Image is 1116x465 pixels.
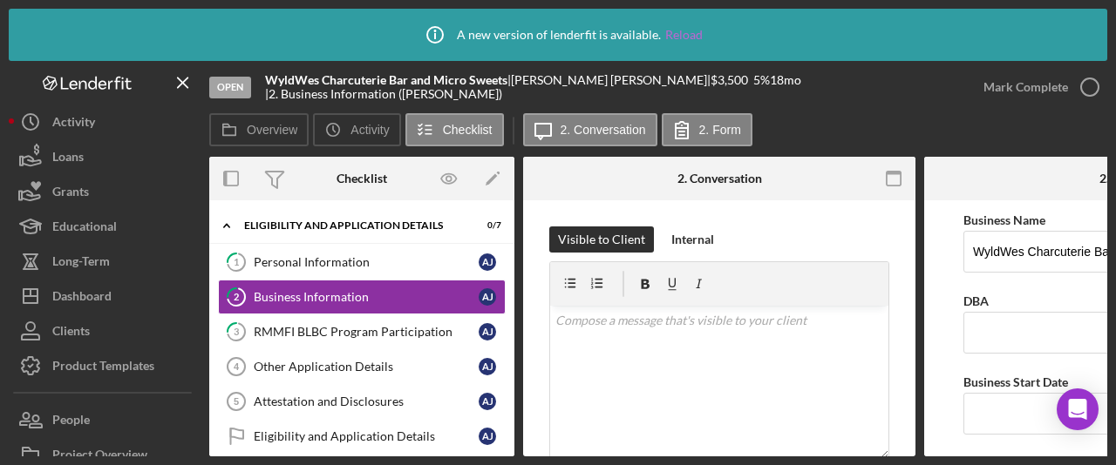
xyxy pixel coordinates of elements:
div: Open [209,77,251,98]
div: 5 % [753,73,770,87]
button: People [9,402,201,437]
div: | [265,73,511,87]
a: 2Business InformationAJ [218,280,506,314]
div: A J [479,253,496,271]
a: Reload [665,28,703,42]
div: Educational [52,209,117,248]
tspan: 1 [234,256,239,267]
div: A J [479,323,496,340]
div: Attestation and Disclosures [254,394,479,408]
button: Activity [9,104,201,139]
button: Dashboard [9,279,201,313]
b: WyldWes Charcuterie Bar and Micro Sweets [265,72,507,87]
button: Visible to Client [549,226,654,253]
div: [PERSON_NAME] [PERSON_NAME] | [511,73,711,87]
div: Eligibility and Application Details [254,429,479,443]
div: Visible to Client [558,226,645,253]
div: Eligibility and Application Details [244,220,458,231]
button: 2. Conversation [523,113,657,146]
button: Educational [9,209,201,244]
span: $3,500 [711,72,748,87]
button: Loans [9,139,201,174]
div: 18 mo [770,73,801,87]
div: Other Application Details [254,360,479,374]
div: Activity [52,104,95,144]
div: A new version of lenderfit is available. [413,13,703,57]
div: A J [479,358,496,375]
div: A J [479,393,496,410]
label: Business Name [963,212,1045,227]
div: Mark Complete [983,70,1068,104]
div: A J [479,288,496,306]
div: Grants [52,174,89,213]
button: Product Templates [9,348,201,383]
label: Overview [247,123,297,137]
div: Personal Information [254,255,479,269]
div: Business Information [254,290,479,304]
button: Grants [9,174,201,209]
tspan: 5 [234,396,239,407]
div: Long-Term [52,244,110,283]
button: Overview [209,113,309,146]
label: 2. Form [699,123,741,137]
div: Dashboard [52,279,112,318]
div: 0 / 7 [470,220,501,231]
label: Checklist [443,123,493,137]
label: 2. Conversation [561,123,646,137]
a: 3RMMFI BLBC Program ParticipationAJ [218,314,506,349]
div: 2. Conversation [677,172,762,185]
button: Long-Term [9,244,201,279]
tspan: 4 [234,361,240,372]
button: Activity [313,113,400,146]
div: Internal [671,226,714,253]
button: Internal [663,226,723,253]
tspan: 3 [234,326,239,337]
a: 4Other Application DetailsAJ [218,349,506,384]
label: Business Start Date [963,374,1068,389]
div: Open Intercom Messenger [1057,388,1099,430]
label: DBA [963,293,989,308]
tspan: 2 [234,291,239,302]
div: RMMFI BLBC Program Participation [254,325,479,339]
button: 2. Form [662,113,752,146]
label: Activity [350,123,389,137]
button: Clients [9,313,201,348]
a: 1Personal InformationAJ [218,245,506,280]
a: 5Attestation and DisclosuresAJ [218,384,506,419]
a: Eligibility and Application DetailsAJ [218,419,506,454]
div: | 2. Business Information ([PERSON_NAME]) [265,87,502,101]
div: Loans [52,139,84,179]
div: Clients [52,313,90,353]
div: Product Templates [52,348,154,387]
button: Checklist [405,113,504,146]
button: Mark Complete [966,70,1107,104]
div: Checklist [337,172,387,185]
div: People [52,402,90,441]
div: A J [479,428,496,445]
